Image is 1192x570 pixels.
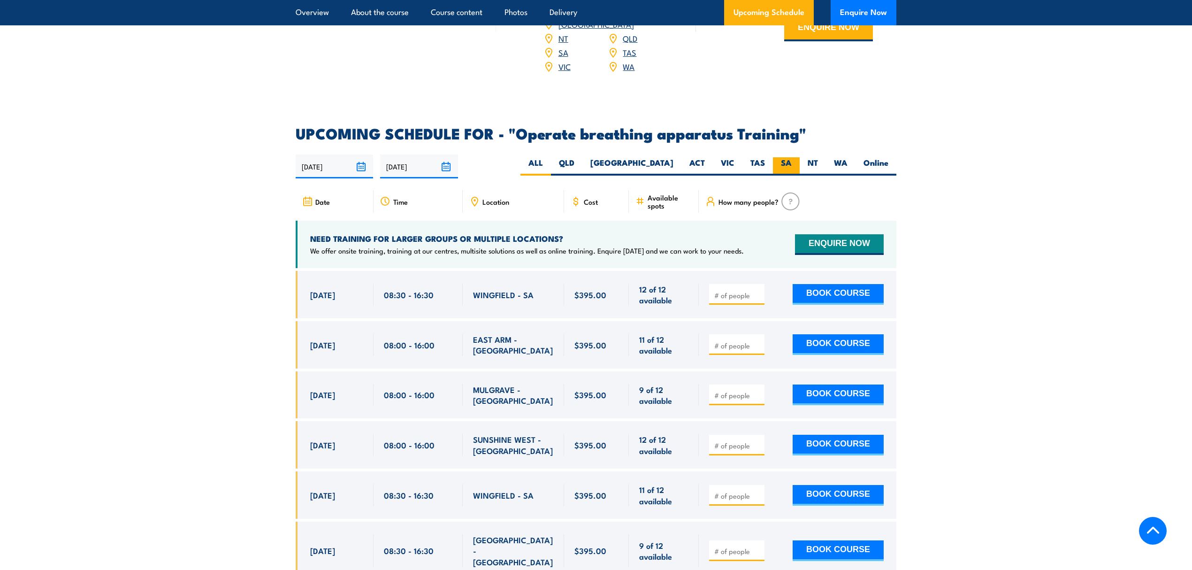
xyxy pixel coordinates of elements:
[793,435,884,455] button: BOOK COURSE
[473,289,534,300] span: WINGFIELD - SA
[714,291,761,300] input: # of people
[742,157,773,176] label: TAS
[310,339,335,350] span: [DATE]
[574,389,606,400] span: $395.00
[681,157,713,176] label: ACT
[714,341,761,350] input: # of people
[315,198,330,206] span: Date
[800,157,826,176] label: NT
[384,289,434,300] span: 08:30 - 16:30
[473,490,534,501] span: WINGFIELD - SA
[296,154,373,178] input: From date
[784,16,873,41] button: ENQUIRE NOW
[558,61,571,72] a: VIC
[473,384,554,406] span: MULGRAVE - [GEOGRAPHIC_DATA]
[639,434,688,456] span: 12 of 12 available
[551,157,582,176] label: QLD
[574,545,606,556] span: $395.00
[639,334,688,356] span: 11 of 12 available
[582,157,681,176] label: [GEOGRAPHIC_DATA]
[310,233,744,244] h4: NEED TRAINING FOR LARGER GROUPS OR MULTIPLE LOCATIONS?
[714,391,761,400] input: # of people
[296,126,896,139] h2: UPCOMING SCHEDULE FOR - "Operate breathing apparatus Training"
[714,441,761,450] input: # of people
[773,157,800,176] label: SA
[718,198,779,206] span: How many people?
[310,490,335,501] span: [DATE]
[310,439,335,450] span: [DATE]
[310,389,335,400] span: [DATE]
[639,284,688,306] span: 12 of 12 available
[574,339,606,350] span: $395.00
[639,384,688,406] span: 9 of 12 available
[574,289,606,300] span: $395.00
[639,540,688,562] span: 9 of 12 available
[793,485,884,506] button: BOOK COURSE
[856,157,896,176] label: Online
[714,547,761,556] input: # of people
[558,46,568,58] a: SA
[380,154,458,178] input: To date
[393,198,408,206] span: Time
[384,339,435,350] span: 08:00 - 16:00
[473,534,554,567] span: [GEOGRAPHIC_DATA] - [GEOGRAPHIC_DATA]
[473,334,554,356] span: EAST ARM - [GEOGRAPHIC_DATA]
[793,334,884,355] button: BOOK COURSE
[714,491,761,501] input: # of people
[826,157,856,176] label: WA
[473,434,554,456] span: SUNSHINE WEST - [GEOGRAPHIC_DATA]
[713,157,742,176] label: VIC
[623,46,636,58] a: TAS
[310,246,744,255] p: We offer onsite training, training at our centres, multisite solutions as well as online training...
[384,545,434,556] span: 08:30 - 16:30
[639,484,688,506] span: 11 of 12 available
[793,284,884,305] button: BOOK COURSE
[310,289,335,300] span: [DATE]
[574,439,606,450] span: $395.00
[310,545,335,556] span: [DATE]
[795,234,884,255] button: ENQUIRE NOW
[584,198,598,206] span: Cost
[384,389,435,400] span: 08:00 - 16:00
[793,385,884,405] button: BOOK COURSE
[384,439,435,450] span: 08:00 - 16:00
[648,193,692,209] span: Available spots
[574,490,606,501] span: $395.00
[558,32,568,44] a: NT
[520,157,551,176] label: ALL
[623,32,637,44] a: QLD
[623,61,634,72] a: WA
[793,540,884,561] button: BOOK COURSE
[384,490,434,501] span: 08:30 - 16:30
[482,198,509,206] span: Location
